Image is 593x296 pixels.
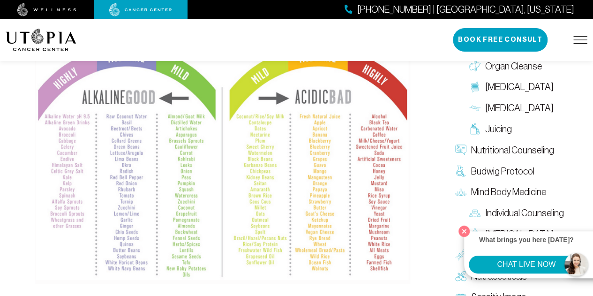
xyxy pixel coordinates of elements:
[455,271,466,282] img: Nutraceuticals
[453,28,548,52] button: Book Free Consult
[35,1,411,284] img: alkaline-acid-food-chart.png
[465,98,587,119] a: [MEDICAL_DATA]
[485,81,554,94] span: [MEDICAL_DATA]
[479,236,574,243] strong: What brings you here [DATE]?
[455,187,466,198] img: Mind Body Medicine
[469,208,480,219] img: Individual Counseling
[455,250,466,261] img: Epigenetic Therapy
[471,165,534,178] span: Budwig Protocol
[469,103,480,114] img: Lymphatic Massage
[465,119,587,140] a: Juicing
[485,206,564,220] span: Individual Counseling
[573,36,587,44] img: icon-hamburger
[485,101,554,115] span: [MEDICAL_DATA]
[450,161,587,182] a: Budwig Protocol
[450,266,587,287] a: Nutraceuticals
[109,3,172,16] img: cancer center
[471,144,554,157] span: Nutritional Counseling
[357,3,574,16] span: [PHONE_NUMBER] | [GEOGRAPHIC_DATA], [US_STATE]
[455,166,466,177] img: Budwig Protocol
[469,82,480,93] img: Colon Therapy
[450,182,587,203] a: Mind Body Medicine
[465,224,587,245] a: [MEDICAL_DATA]
[465,56,587,77] a: Organ Cleanse
[471,186,546,199] span: Mind Body Medicine
[465,203,587,224] a: Individual Counseling
[6,29,76,51] img: logo
[345,3,574,16] a: [PHONE_NUMBER] | [GEOGRAPHIC_DATA], [US_STATE]
[485,122,512,136] span: Juicing
[485,60,542,73] span: Organ Cleanse
[456,223,472,239] button: Close
[450,140,587,161] a: Nutritional Counseling
[465,77,587,98] a: [MEDICAL_DATA]
[450,245,587,266] a: Epigenetic Therapy
[469,124,480,135] img: Juicing
[469,61,480,72] img: Organ Cleanse
[485,228,554,241] span: [MEDICAL_DATA]
[469,229,480,240] img: Group Therapy
[455,144,466,156] img: Nutritional Counseling
[469,256,584,273] button: CHAT LIVE NOW
[17,3,76,16] img: wellness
